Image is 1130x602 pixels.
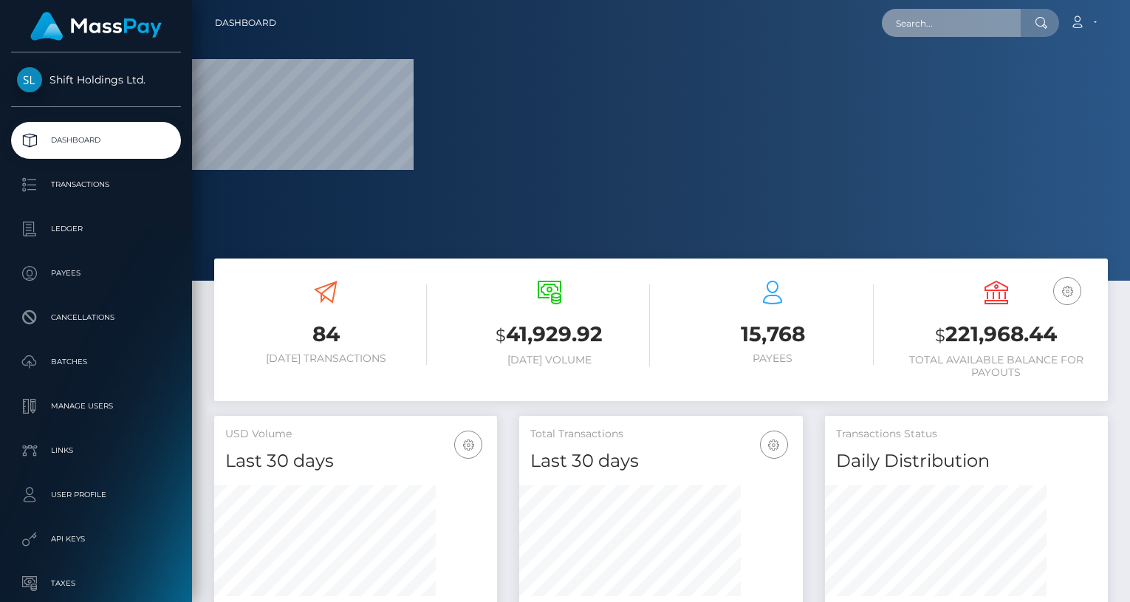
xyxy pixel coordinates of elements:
[30,12,162,41] img: MassPay Logo
[225,320,427,349] h3: 84
[225,448,486,474] h4: Last 30 days
[215,7,276,38] a: Dashboard
[17,218,175,240] p: Ledger
[11,432,181,469] a: Links
[935,325,945,346] small: $
[17,395,175,417] p: Manage Users
[11,166,181,203] a: Transactions
[496,325,506,346] small: $
[17,572,175,595] p: Taxes
[449,354,651,366] h6: [DATE] Volume
[17,174,175,196] p: Transactions
[17,307,175,329] p: Cancellations
[530,448,791,474] h4: Last 30 days
[17,262,175,284] p: Payees
[672,320,874,349] h3: 15,768
[17,129,175,151] p: Dashboard
[11,255,181,292] a: Payees
[11,565,181,602] a: Taxes
[11,73,181,86] span: Shift Holdings Ltd.
[17,484,175,506] p: User Profile
[11,521,181,558] a: API Keys
[672,352,874,365] h6: Payees
[449,320,651,350] h3: 41,929.92
[225,352,427,365] h6: [DATE] Transactions
[17,351,175,373] p: Batches
[11,388,181,425] a: Manage Users
[17,439,175,462] p: Links
[11,343,181,380] a: Batches
[896,354,1098,379] h6: Total Available Balance for Payouts
[17,67,42,92] img: Shift Holdings Ltd.
[836,448,1097,474] h4: Daily Distribution
[882,9,1021,37] input: Search...
[225,427,486,442] h5: USD Volume
[836,427,1097,442] h5: Transactions Status
[11,299,181,336] a: Cancellations
[11,476,181,513] a: User Profile
[11,122,181,159] a: Dashboard
[530,427,791,442] h5: Total Transactions
[17,528,175,550] p: API Keys
[11,211,181,247] a: Ledger
[896,320,1098,350] h3: 221,968.44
